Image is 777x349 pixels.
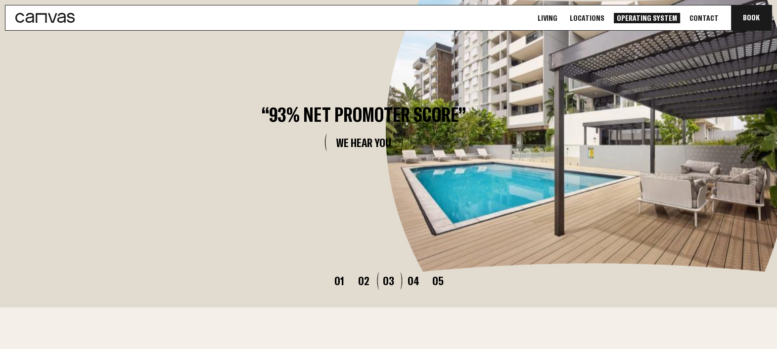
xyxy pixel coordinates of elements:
button: 05 [426,275,451,287]
a: Locations [567,13,607,23]
button: Book [731,5,772,30]
button: 01 [327,275,352,287]
a: Contact [686,13,722,23]
div: We Hear You [325,134,403,151]
button: 03 [376,275,401,287]
a: Living [535,13,560,23]
blockquote: “ 93% Net Promoter Score ” [262,105,466,124]
button: 02 [352,275,376,287]
a: Operating System [614,13,680,23]
button: 04 [401,275,426,287]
